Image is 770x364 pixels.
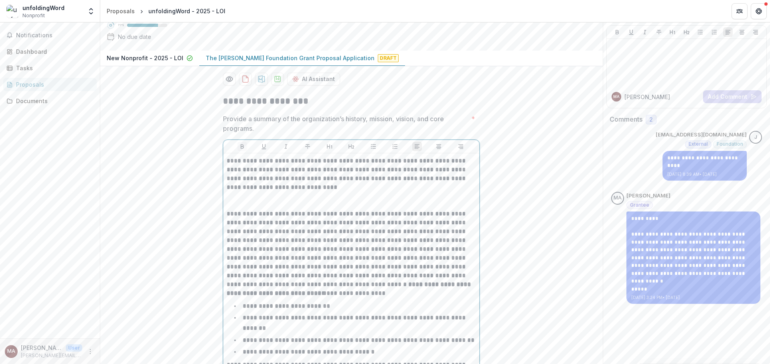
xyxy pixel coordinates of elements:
[751,3,767,19] button: Get Help
[7,349,15,354] div: Maria Abraham
[754,135,757,140] div: jcline@bolickfoundation.org
[631,295,756,301] p: [DATE] 3:24 PM • [DATE]
[369,142,378,151] button: Bullet List
[148,7,225,15] div: unfoldingWord - 2025 - LOI
[695,27,705,37] button: Bullet List
[287,73,340,85] button: AI Assistant
[107,54,183,62] p: New Nonprofit - 2025 - LOI
[206,54,375,62] p: The [PERSON_NAME] Foundation Grant Proposal Application
[107,7,135,15] div: Proposals
[85,3,97,19] button: Open entity switcher
[649,116,653,123] span: 2
[737,27,747,37] button: Align Center
[259,142,269,151] button: Underline
[412,142,422,151] button: Align Left
[21,352,82,359] p: [PERSON_NAME][EMAIL_ADDRESS][PERSON_NAME][DOMAIN_NAME]
[3,78,97,91] a: Proposals
[66,344,82,352] p: User
[682,27,691,37] button: Heading 2
[610,116,642,123] h2: Comments
[16,47,90,56] div: Dashboard
[689,141,708,147] span: External
[223,73,236,85] button: Preview 32cfcd9a-8b2c-427e-b463-448a9d177fe3-1.pdf
[434,142,444,151] button: Align Center
[624,93,670,101] p: [PERSON_NAME]
[614,195,622,201] div: Maria Abraham
[303,142,312,151] button: Strike
[626,192,671,200] p: [PERSON_NAME]
[723,27,733,37] button: Align Left
[16,64,90,72] div: Tasks
[346,142,356,151] button: Heading 2
[255,73,268,85] button: download-proposal
[118,33,151,41] div: No due date
[271,73,284,85] button: download-proposal
[626,27,636,37] button: Underline
[717,141,743,147] span: Foundation
[630,202,649,208] span: Grantee
[709,27,719,37] button: Ordered List
[731,3,748,19] button: Partners
[3,94,97,108] a: Documents
[223,114,468,133] p: Provide a summary of the organization’s history, mission, vision, and core programs.
[668,27,677,37] button: Heading 1
[16,32,93,39] span: Notifications
[378,54,399,62] span: Draft
[3,45,97,58] a: Dashboard
[612,27,622,37] button: Bold
[22,12,45,19] span: Nonprofit
[390,142,400,151] button: Ordered List
[456,142,466,151] button: Align Right
[751,27,760,37] button: Align Right
[21,344,63,352] p: [PERSON_NAME]
[667,171,742,177] p: [DATE] 8:39 AM • [DATE]
[703,90,762,103] button: Add Comment
[103,5,229,17] nav: breadcrumb
[613,95,620,99] div: Maria Abraham
[22,4,65,12] div: unfoldingWord
[85,347,95,356] button: More
[237,142,247,151] button: Bold
[103,5,138,17] a: Proposals
[640,27,650,37] button: Italicize
[239,73,252,85] button: download-proposal
[281,142,291,151] button: Italicize
[654,27,664,37] button: Strike
[325,142,334,151] button: Heading 1
[6,5,19,18] img: unfoldingWord
[656,131,747,139] p: [EMAIL_ADDRESS][DOMAIN_NAME]
[3,29,97,42] button: Notifications
[16,97,90,105] div: Documents
[3,61,97,75] a: Tasks
[118,22,124,28] p: 77 %
[16,80,90,89] div: Proposals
